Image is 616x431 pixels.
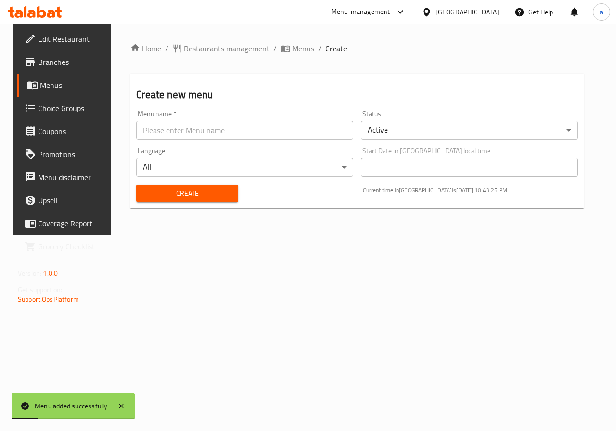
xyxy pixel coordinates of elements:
a: Restaurants management [172,43,269,54]
span: Coverage Report [38,218,108,229]
span: Get support on: [18,283,62,296]
p: Current time in [GEOGRAPHIC_DATA] is [DATE] 10:43:25 PM [363,186,578,195]
span: Menu disclaimer [38,172,108,183]
span: Upsell [38,195,108,206]
div: Menu-management [331,6,390,18]
span: Create [325,43,347,54]
span: Choice Groups [38,102,108,114]
span: a [600,7,603,17]
a: Menu disclaimer [17,166,116,189]
li: / [318,43,321,54]
a: Upsell [17,189,116,212]
nav: breadcrumb [130,43,584,54]
a: Support.OpsPlatform [18,293,79,306]
span: Restaurants management [184,43,269,54]
span: Version: [18,267,41,280]
span: Branches [38,56,108,68]
input: Please enter Menu name [136,121,353,140]
div: [GEOGRAPHIC_DATA] [436,7,499,17]
a: Choice Groups [17,97,116,120]
a: Promotions [17,143,116,166]
a: Menus [17,74,116,97]
li: / [273,43,277,54]
li: / [165,43,168,54]
span: Menus [40,79,108,91]
div: Active [361,121,578,140]
div: All [136,158,353,177]
button: Create [136,185,238,202]
a: Coupons [17,120,116,143]
span: 1.0.0 [43,267,58,280]
div: Menu added successfully [35,401,108,411]
span: Coupons [38,125,108,137]
a: Grocery Checklist [17,235,116,258]
span: Grocery Checklist [38,241,108,252]
span: Edit Restaurant [38,33,108,45]
span: Menus [292,43,314,54]
a: Menus [281,43,314,54]
span: Promotions [38,148,108,160]
a: Home [130,43,161,54]
span: Create [144,187,230,199]
h2: Create new menu [136,87,578,102]
a: Coverage Report [17,212,116,235]
a: Edit Restaurant [17,27,116,50]
a: Branches [17,50,116,74]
